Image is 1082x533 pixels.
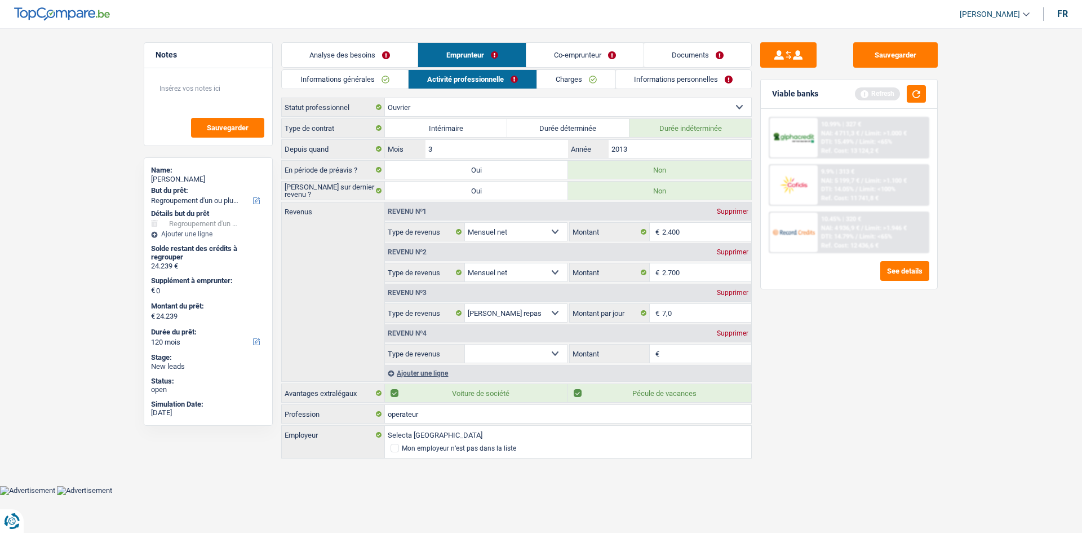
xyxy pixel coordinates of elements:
[855,87,900,100] div: Refresh
[960,10,1020,19] span: [PERSON_NAME]
[861,130,863,137] span: /
[151,209,265,218] div: Détails but du prêt
[151,362,265,371] div: New leads
[773,174,814,195] img: Cofidis
[409,70,536,89] a: Activité professionnelle
[951,5,1030,24] a: [PERSON_NAME]
[385,223,465,241] label: Type de revenus
[151,166,265,175] div: Name:
[609,140,751,158] input: AAAA
[385,140,425,158] label: Mois
[859,233,892,240] span: Limit: <65%
[151,244,265,262] div: Solde restant des crédits à regrouper
[151,312,155,321] span: €
[385,304,465,322] label: Type de revenus
[570,223,650,241] label: Montant
[568,140,608,158] label: Année
[282,70,408,89] a: Informations générales
[650,263,662,281] span: €
[207,124,249,131] span: Sauvegarder
[385,289,429,296] div: Revenu nº3
[714,289,751,296] div: Supprimer
[57,486,112,495] img: Advertisement
[385,208,429,215] div: Revenu nº1
[282,140,385,158] label: Depuis quand
[821,215,861,223] div: 10.45% | 320 €
[568,384,751,402] label: Pécule de vacances
[385,263,465,281] label: Type de revenus
[385,182,568,200] label: Oui
[644,43,751,67] a: Documents
[821,147,879,155] div: Ref. Cost: 13 124,2 €
[570,304,650,322] label: Montant par jour
[570,345,650,363] label: Montant
[537,70,615,89] a: Charges
[507,119,629,137] label: Durée déterminée
[861,177,863,184] span: /
[282,426,385,444] label: Employeur
[880,261,929,281] button: See details
[282,405,385,423] label: Profession
[151,175,265,184] div: [PERSON_NAME]
[385,345,465,363] label: Type de revenus
[282,202,384,215] label: Revenus
[385,161,568,179] label: Oui
[418,43,525,67] a: Emprunteur
[855,138,858,146] span: /
[821,242,879,249] div: Ref. Cost: 12 436,6 €
[859,186,895,193] span: Limit: <100%
[151,230,265,238] div: Ajouter une ligne
[821,233,854,240] span: DTI: 14.79%
[282,161,385,179] label: En période de préavis ?
[773,222,814,243] img: Record Credits
[629,119,752,137] label: Durée indéterminée
[650,304,662,322] span: €
[402,445,516,452] div: Mon employeur n’est pas dans la liste
[151,262,265,271] div: 24.239 €
[151,400,265,409] div: Simulation Date:
[865,177,907,184] span: Limit: >1.100 €
[14,7,110,21] img: TopCompare Logo
[282,43,418,67] a: Analyse des besoins
[151,385,265,394] div: open
[821,130,859,137] span: NAI: 4 711,3 €
[156,50,261,60] h5: Notes
[151,408,265,417] div: [DATE]
[568,182,751,200] label: Non
[714,208,751,215] div: Supprimer
[568,161,751,179] label: Non
[616,70,752,89] a: Informations personnelles
[151,276,263,285] label: Supplément à emprunter:
[282,119,385,137] label: Type de contrat
[821,177,859,184] span: NAI: 5 199,7 €
[861,224,863,232] span: /
[191,118,264,138] button: Sauvegarder
[772,89,818,99] div: Viable banks
[282,98,385,116] label: Statut professionnel
[853,42,938,68] button: Sauvegarder
[821,168,854,175] div: 9.9% | 313 €
[865,130,907,137] span: Limit: >1.000 €
[385,249,429,256] div: Revenu nº2
[282,182,385,200] label: [PERSON_NAME] sur dernier revenu ?
[650,223,662,241] span: €
[151,186,263,195] label: But du prêt:
[570,263,650,281] label: Montant
[821,224,859,232] span: NAI: 4 936,9 €
[151,353,265,362] div: Stage:
[855,233,858,240] span: /
[385,330,429,337] div: Revenu nº4
[282,384,385,402] label: Avantages extralégaux
[151,328,263,337] label: Durée du prêt:
[650,345,662,363] span: €
[714,330,751,337] div: Supprimer
[385,119,507,137] label: Intérimaire
[821,138,854,146] span: DTI: 15.49%
[526,43,644,67] a: Co-emprunteur
[1057,8,1068,19] div: fr
[855,186,858,193] span: /
[385,384,568,402] label: Voiture de société
[821,186,854,193] span: DTI: 14.05%
[714,249,751,256] div: Supprimer
[425,140,568,158] input: MM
